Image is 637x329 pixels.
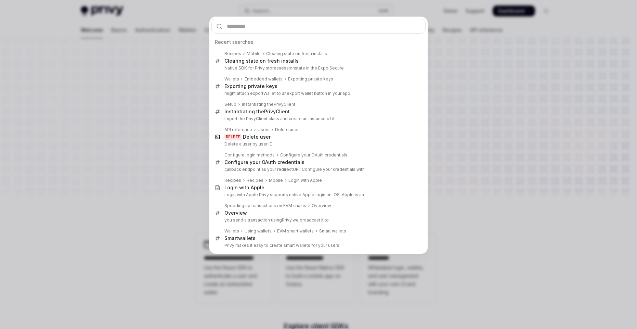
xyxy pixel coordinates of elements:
[224,217,411,223] p: you send a transaction using we broadcast it to
[274,102,295,107] b: PrivyClient
[224,109,290,115] div: Instantiating the
[224,58,299,64] div: Clearing state on fresh installs
[275,127,299,132] div: Delete user
[269,178,283,183] div: Mobile
[224,51,241,56] div: Recipes
[224,116,411,122] p: Import the PrivyClient class and create an instance of it
[224,76,239,82] div: Wallets
[287,91,309,96] b: export wall
[277,228,314,234] div: EVM smart wallets
[312,203,331,208] div: Overview
[247,51,261,56] div: Mobile
[224,83,277,89] div: Exporting private keys
[293,167,300,172] b: URI
[215,39,253,46] span: Recent searches
[224,127,252,132] div: API reference
[224,243,411,248] p: Privy makes it easy to create smart wallets for your users.
[242,102,295,107] div: Instantiating the
[224,210,247,216] div: Overview
[224,152,275,158] div: Configure login methods
[224,235,238,241] b: Smart
[264,109,290,114] b: PrivyClient
[258,127,270,132] div: Users
[279,65,295,71] b: session
[243,134,271,140] b: Delete user
[224,159,304,165] div: Configure your OAuth credentials
[224,192,411,198] p: Login with Apple Privy supports native Apple login on iOS. Apple is an
[224,228,239,234] div: Wallets
[288,178,322,183] div: Login with Apple
[319,228,346,234] div: Smart wallets
[224,203,306,208] div: Speeding up transactions on EVM chains
[245,228,272,234] div: Using wallets
[224,134,242,140] div: DELETE
[245,76,283,82] div: Embedded wallets
[224,102,236,107] div: Setup
[224,167,411,172] p: callback endpoint as your redirect : Configure your credentials with
[224,65,411,71] p: Native SDK for Privy stores state in the Expo Secure
[247,178,263,183] div: Recipes
[224,141,411,147] p: Delete a user by user ID.
[224,178,241,183] div: Recipes
[288,76,333,82] div: Exporting private keys
[224,235,256,241] div: wallets
[224,185,264,190] b: Login with Apple
[282,217,292,223] b: Privy,
[266,51,327,56] div: Clearing state on fresh installs
[224,91,411,96] p: might attach exportWallet to an et button in your app:
[280,152,347,158] div: Configure your OAuth credentials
